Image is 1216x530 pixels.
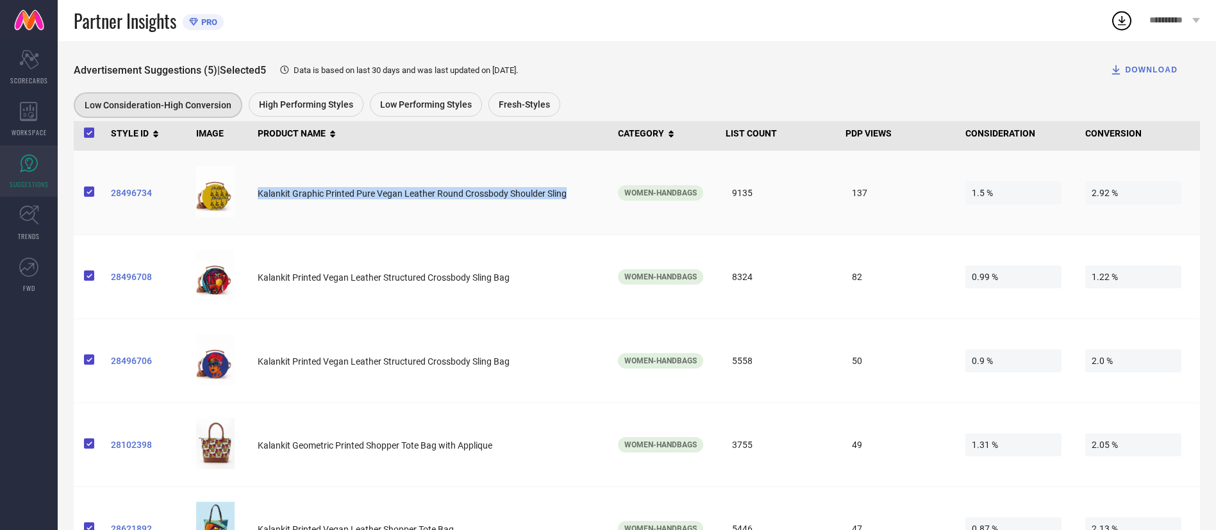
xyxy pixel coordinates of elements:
span: Women-Handbags [624,272,697,281]
div: Open download list [1110,9,1133,32]
th: CONVERSION [1080,115,1200,151]
span: Women-Handbags [624,356,697,365]
img: 732cabe6-83e6-436a-b859-a8c3696633ed1728117157501-Kalankit-Geometric-Printed-Shopper-Tote-Bag-wit... [196,418,235,469]
span: 1.5 % [965,181,1062,204]
th: CATEGORY [613,115,720,151]
span: Data is based on last 30 days and was last updated on [DATE] . [294,65,518,75]
span: Selected 5 [220,64,266,76]
div: DOWNLOAD [1110,63,1178,76]
img: 4dc78119-07d3-455c-a7a3-4011f9fdeac31729107775194-Kalankit-Graphic-Printed-Pure-Vegan-Leather-Rou... [196,166,235,217]
th: STYLE ID [106,115,191,151]
span: 0.99 % [965,265,1062,288]
span: 50 [845,349,942,372]
span: Kalankit Printed Vegan Leather Structured Crossbody Sling Bag [258,272,510,283]
span: 137 [845,181,942,204]
span: Advertisement Suggestions (5) [74,64,217,76]
th: LIST COUNT [720,115,840,151]
span: 2.0 % [1085,349,1181,372]
button: DOWNLOAD [1094,57,1194,83]
span: 1.22 % [1085,265,1181,288]
th: CONSIDERATION [960,115,1080,151]
span: WORKSPACE [12,128,47,137]
span: 2.05 % [1085,433,1181,456]
span: Low Consideration-High Conversion [85,100,231,110]
span: FWD [23,283,35,293]
span: TRENDS [18,231,40,241]
a: 28102398 [111,440,186,450]
a: 28496706 [111,356,186,366]
span: 5558 [726,349,822,372]
span: 3755 [726,433,822,456]
span: Kalankit Graphic Printed Pure Vegan Leather Round Crossbody Shoulder Sling [258,188,567,199]
span: 49 [845,433,942,456]
span: 0.9 % [965,349,1062,372]
span: Low Performing Styles [380,99,472,110]
span: High Performing Styles [259,99,353,110]
span: Kalankit Printed Vegan Leather Structured Crossbody Sling Bag [258,356,510,367]
span: 2.92 % [1085,181,1181,204]
span: Women-Handbags [624,440,697,449]
th: IMAGE [191,115,253,151]
span: Fresh-Styles [499,99,550,110]
img: 902eaac2-40c9-4050-94f2-b13ba5164d1c1729107713473-Kalankit-Printed-Vegan-Leather-Structured-Cross... [196,334,235,385]
a: 28496708 [111,272,186,282]
span: 8324 [726,265,822,288]
span: 9135 [726,181,822,204]
span: 1.31 % [965,433,1062,456]
span: Kalankit Geometric Printed Shopper Tote Bag with Applique [258,440,492,451]
span: Women-Handbags [624,188,697,197]
span: Partner Insights [74,8,176,34]
span: 82 [845,265,942,288]
span: SUGGESTIONS [10,179,49,189]
img: c0970cd8-5307-4754-918e-48ccc7abe8111729107718858-Kalankit-Printed-Vegan-Leather-Structured-Cross... [196,250,235,301]
th: PRODUCT NAME [253,115,612,151]
span: SCORECARDS [10,76,48,85]
span: | [217,64,220,76]
span: PRO [198,17,217,27]
a: 28496734 [111,188,186,198]
th: PDP VIEWS [840,115,960,151]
